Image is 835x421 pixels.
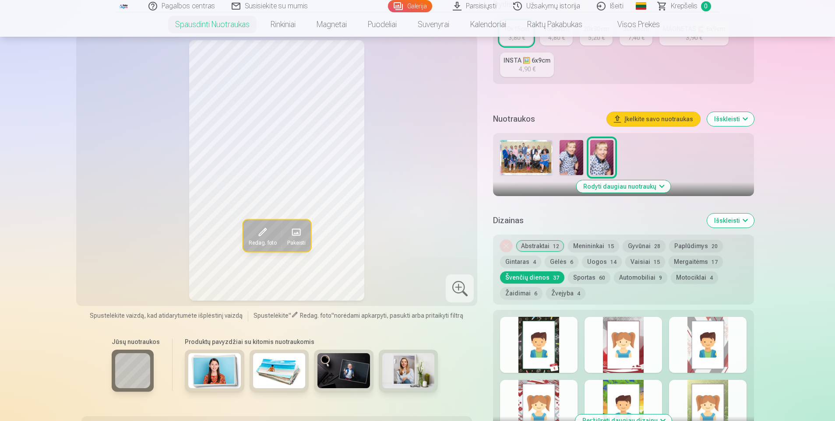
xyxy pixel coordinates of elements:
[300,312,331,319] span: Redag. foto
[282,220,310,251] button: Pakeisti
[546,287,585,299] button: Žvejyba4
[306,12,357,37] a: Magnetai
[659,275,662,281] span: 9
[534,291,537,297] span: 6
[712,259,718,265] span: 17
[671,1,698,11] span: Krepšelis
[628,33,645,42] div: 7,40 €
[181,337,441,346] h6: Produktų pavyzdžiai su kitomis nuotraukomis
[248,239,276,246] span: Redag. foto
[500,256,541,268] button: Gintaras4
[508,33,525,42] div: 3,80 €
[519,65,536,74] div: 4,90 €
[568,271,610,284] button: Sportas60
[712,243,718,249] span: 20
[593,12,670,37] a: Visos prekės
[671,271,718,284] button: Motociklai4
[357,12,407,37] a: Puodeliai
[608,243,614,249] span: 15
[254,312,289,319] span: Spustelėkite
[112,337,160,346] h6: Jūsų nuotraukos
[493,113,599,125] h5: Nuotraukos
[460,12,517,37] a: Kalendoriai
[287,239,305,246] span: Pakeisti
[504,56,550,65] div: INSTA 🖼️ 6x9cm
[165,12,260,37] a: Spausdinti nuotraukas
[260,12,306,37] a: Rinkiniai
[582,256,622,268] button: Uogos14
[500,271,564,284] button: Švenčių dienos37
[686,33,702,42] div: 3,90 €
[570,259,573,265] span: 6
[707,214,754,228] button: Išskleisti
[334,312,463,319] span: norėdami apkarpyti, pasukti arba pritaikyti filtrą
[500,53,554,77] a: INSTA 🖼️ 6x9cm4,90 €
[701,1,711,11] span: 0
[553,243,559,249] span: 12
[599,275,605,281] span: 60
[654,259,660,265] span: 15
[588,33,605,42] div: 5,20 €
[500,287,543,299] button: Žaidimai6
[625,256,665,268] button: Vaisiai15
[548,33,565,42] div: 4,80 €
[707,112,754,126] button: Išskleisti
[623,240,666,252] button: Gyvūnai28
[577,291,580,297] span: 4
[493,214,700,227] h5: Dizainas
[576,180,670,193] button: Rodyti daugiau nuotraukų
[610,259,617,265] span: 14
[533,259,536,265] span: 4
[289,312,291,319] span: "
[517,12,593,37] a: Raktų pakabukas
[331,312,334,319] span: "
[669,240,723,252] button: Paplūdimys20
[243,220,282,251] button: Redag. foto
[545,256,578,268] button: Gėlės6
[90,311,243,320] span: Spustelėkite vaizdą, kad atidarytumėte išplėstinį vaizdą
[516,240,564,252] button: Abstraktai12
[607,112,700,126] button: Įkelkite savo nuotraukas
[654,243,660,249] span: 28
[710,275,713,281] span: 4
[407,12,460,37] a: Suvenyrai
[553,275,559,281] span: 37
[614,271,667,284] button: Automobiliai9
[669,256,723,268] button: Mergaitėms17
[119,4,129,9] img: /fa2
[568,240,619,252] button: Menininkai15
